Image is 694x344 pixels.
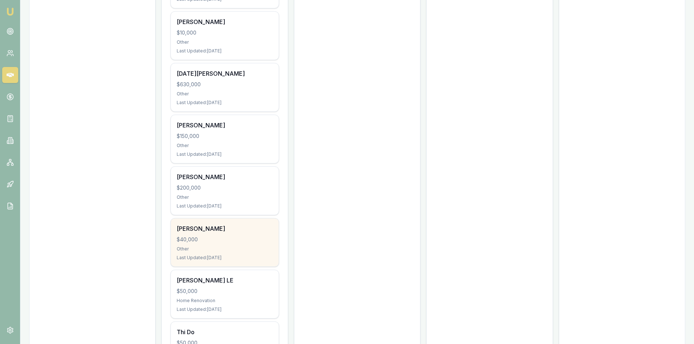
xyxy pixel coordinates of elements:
div: Other [177,143,272,149]
div: $200,000 [177,184,272,191]
div: Last Updated: [DATE] [177,203,272,209]
div: [PERSON_NAME] [177,121,272,130]
div: $50,000 [177,288,272,295]
div: Last Updated: [DATE] [177,100,272,106]
div: Other [177,246,272,252]
div: Last Updated: [DATE] [177,151,272,157]
div: Other [177,91,272,97]
div: $630,000 [177,81,272,88]
div: [PERSON_NAME] [177,224,272,233]
div: Thi Do [177,328,272,336]
div: [PERSON_NAME] LE [177,276,272,285]
img: emu-icon-u.png [6,7,15,16]
div: [PERSON_NAME] [177,173,272,181]
div: [PERSON_NAME] [177,17,272,26]
div: Other [177,39,272,45]
div: Last Updated: [DATE] [177,255,272,261]
div: [DATE][PERSON_NAME] [177,69,272,78]
div: Other [177,194,272,200]
div: $40,000 [177,236,272,243]
div: $10,000 [177,29,272,36]
div: Home Renovation [177,298,272,304]
div: Last Updated: [DATE] [177,307,272,312]
div: $150,000 [177,133,272,140]
div: Last Updated: [DATE] [177,48,272,54]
